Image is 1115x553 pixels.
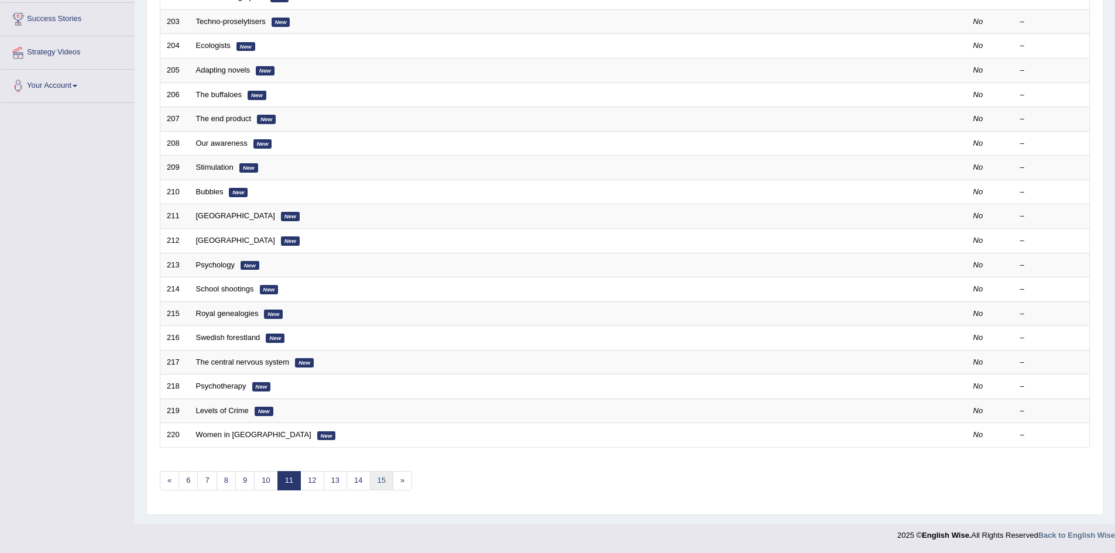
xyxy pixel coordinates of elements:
a: 9 [235,471,255,490]
em: No [973,17,983,26]
em: New [229,188,248,197]
div: – [1020,187,1083,198]
em: No [973,90,983,99]
em: No [973,382,983,390]
a: Swedish forestland [196,333,260,342]
em: No [973,114,983,123]
div: – [1020,162,1083,173]
em: No [973,163,983,171]
div: – [1020,235,1083,246]
div: – [1020,284,1083,295]
td: 214 [160,277,190,302]
div: – [1020,308,1083,320]
em: New [281,212,300,221]
em: New [241,261,259,270]
a: [GEOGRAPHIC_DATA] [196,211,275,220]
a: Women in [GEOGRAPHIC_DATA] [196,430,311,439]
em: New [295,358,314,367]
a: Levels of Crime [196,406,249,415]
td: 205 [160,59,190,83]
em: No [973,309,983,318]
a: The end product [196,114,252,123]
a: Your Account [1,70,134,99]
em: No [973,430,983,439]
em: No [973,41,983,50]
td: 215 [160,301,190,326]
div: – [1020,16,1083,28]
td: 213 [160,253,190,277]
div: – [1020,381,1083,392]
em: No [973,260,983,269]
em: New [248,91,266,100]
td: 219 [160,399,190,423]
em: New [264,310,283,319]
td: 212 [160,228,190,253]
em: No [973,358,983,366]
em: New [260,285,279,294]
em: New [253,139,272,149]
em: New [272,18,290,27]
a: 6 [179,471,198,490]
a: School shootings [196,284,254,293]
div: 2025 © All Rights Reserved [897,524,1115,541]
em: New [239,163,258,173]
em: No [973,66,983,74]
a: Royal genealogies [196,309,259,318]
em: No [973,211,983,220]
em: No [973,284,983,293]
a: 7 [197,471,217,490]
em: No [973,139,983,147]
td: 210 [160,180,190,204]
a: Strategy Videos [1,36,134,66]
a: The central nervous system [196,358,290,366]
a: Adapting novels [196,66,251,74]
a: Techno-proselytisers [196,17,266,26]
em: No [973,187,983,196]
a: Stimulation [196,163,234,171]
a: 11 [277,471,301,490]
div: – [1020,114,1083,125]
td: 211 [160,204,190,229]
div: – [1020,40,1083,51]
em: New [252,382,271,391]
em: New [281,236,300,246]
a: Back to English Wise [1038,531,1115,540]
div: – [1020,65,1083,76]
td: 204 [160,34,190,59]
a: 12 [300,471,324,490]
div: – [1020,90,1083,101]
td: 207 [160,107,190,132]
a: 15 [370,471,393,490]
div: – [1020,357,1083,368]
td: 208 [160,131,190,156]
em: No [973,333,983,342]
em: New [317,431,336,441]
em: New [257,115,276,124]
td: 220 [160,423,190,448]
em: No [973,236,983,245]
div: – [1020,430,1083,441]
em: New [266,334,284,343]
a: Ecologists [196,41,231,50]
div: – [1020,332,1083,344]
td: 203 [160,9,190,34]
em: New [256,66,275,75]
a: Psychology [196,260,235,269]
a: The buffaloes [196,90,242,99]
em: No [973,406,983,415]
a: [GEOGRAPHIC_DATA] [196,236,275,245]
td: 216 [160,326,190,351]
div: – [1020,260,1083,271]
a: » [393,471,412,490]
a: 13 [324,471,347,490]
td: 218 [160,375,190,399]
td: 217 [160,350,190,375]
a: 8 [217,471,236,490]
a: Bubbles [196,187,224,196]
div: – [1020,406,1083,417]
em: New [255,407,273,416]
td: 209 [160,156,190,180]
div: – [1020,138,1083,149]
strong: English Wise. [922,531,971,540]
a: Success Stories [1,3,134,32]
